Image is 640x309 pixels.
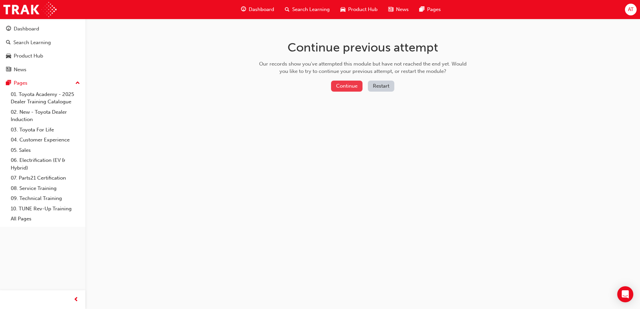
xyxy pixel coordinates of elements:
button: Continue [331,81,363,92]
span: news-icon [388,5,393,14]
span: pages-icon [419,5,424,14]
span: car-icon [6,53,11,59]
span: search-icon [285,5,290,14]
span: pages-icon [6,80,11,86]
a: 10. TUNE Rev-Up Training [8,204,83,214]
div: Dashboard [14,25,39,33]
a: 05. Sales [8,145,83,156]
span: news-icon [6,67,11,73]
a: car-iconProduct Hub [335,3,383,16]
a: 02. New - Toyota Dealer Induction [8,107,83,125]
a: Dashboard [3,23,83,35]
a: 03. Toyota For Life [8,125,83,135]
span: Dashboard [249,6,274,13]
a: Product Hub [3,50,83,62]
a: All Pages [8,214,83,224]
span: guage-icon [241,5,246,14]
a: 09. Technical Training [8,193,83,204]
span: Pages [427,6,441,13]
a: 04. Customer Experience [8,135,83,145]
a: Search Learning [3,36,83,49]
span: Product Hub [348,6,378,13]
div: News [14,66,26,74]
h1: Continue previous attempt [257,40,469,55]
a: 06. Electrification (EV & Hybrid) [8,155,83,173]
button: Pages [3,77,83,89]
span: prev-icon [74,296,79,304]
button: DashboardSearch LearningProduct HubNews [3,21,83,77]
a: search-iconSearch Learning [279,3,335,16]
span: News [396,6,409,13]
a: News [3,64,83,76]
button: AT [625,4,637,15]
div: Pages [14,79,27,87]
a: 08. Service Training [8,183,83,194]
a: pages-iconPages [414,3,446,16]
button: Restart [368,81,394,92]
div: Our records show you've attempted this module but have not reached the end yet. Would you like to... [257,60,469,75]
div: Search Learning [13,39,51,46]
img: Trak [3,2,57,17]
a: 07. Parts21 Certification [8,173,83,183]
a: news-iconNews [383,3,414,16]
span: Search Learning [292,6,330,13]
a: guage-iconDashboard [236,3,279,16]
span: up-icon [75,79,80,88]
span: search-icon [6,40,11,46]
span: guage-icon [6,26,11,32]
div: Product Hub [14,52,43,60]
span: car-icon [340,5,345,14]
div: Open Intercom Messenger [617,286,633,302]
a: 01. Toyota Academy - 2025 Dealer Training Catalogue [8,89,83,107]
span: AT [628,6,634,13]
